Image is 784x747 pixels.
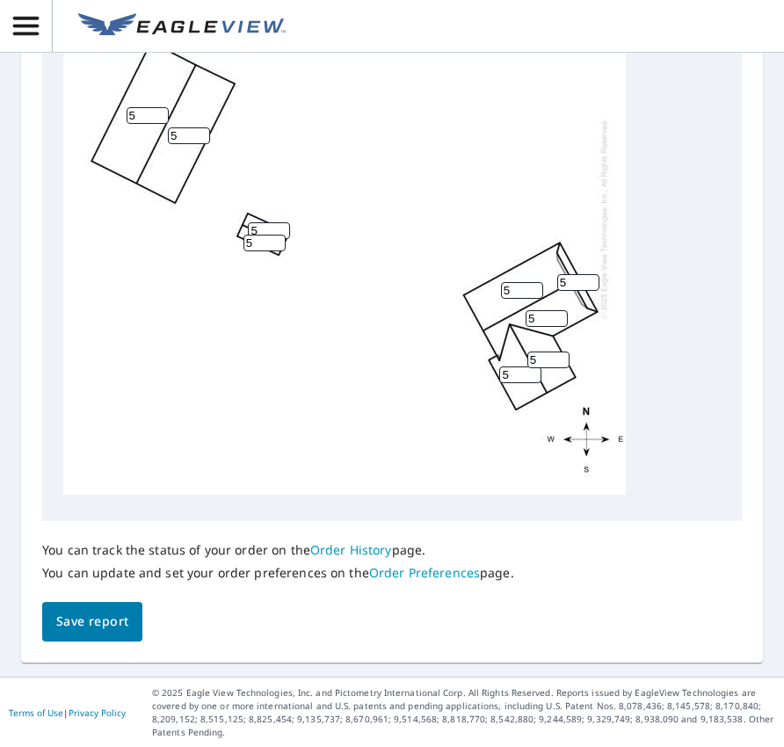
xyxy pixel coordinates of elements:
img: EV Logo [78,13,286,40]
a: Order Preferences [369,564,480,581]
button: Save report [42,602,142,642]
a: Privacy Policy [69,707,126,719]
a: Order History [310,541,392,558]
p: You can update and set your order preferences on the page. [42,565,514,581]
a: Terms of Use [9,707,63,719]
a: EV Logo [68,3,296,50]
span: Save report [56,611,128,633]
p: You can track the status of your order on the page. [42,542,514,558]
p: | [9,707,126,718]
p: © 2025 Eagle View Technologies, Inc. and Pictometry International Corp. All Rights Reserved. Repo... [152,686,775,739]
